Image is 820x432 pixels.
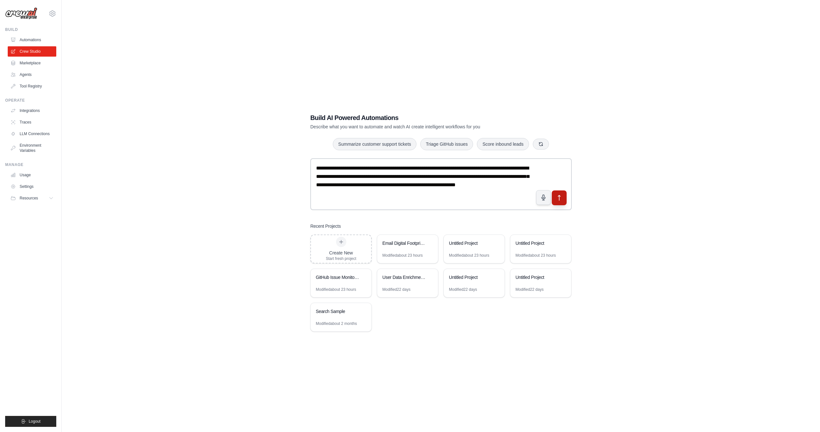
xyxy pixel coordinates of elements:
[326,250,356,256] div: Create New
[8,117,56,127] a: Traces
[326,256,356,261] div: Start fresh project
[536,190,551,205] button: Click to speak your automation idea
[420,138,473,150] button: Triage GitHub issues
[5,27,56,32] div: Build
[382,274,426,280] div: User Data Enrichment Automation
[8,129,56,139] a: LLM Connections
[316,287,356,292] div: Modified about 23 hours
[533,139,549,150] button: Get new suggestions
[8,58,56,68] a: Marketplace
[382,240,426,246] div: Email Digital Footprint Enrichment
[316,308,360,315] div: Search Sample
[5,7,37,20] img: Logo
[5,162,56,167] div: Manage
[310,223,341,229] h3: Recent Projects
[29,419,41,424] span: Logout
[5,416,56,427] button: Logout
[310,124,526,130] p: Describe what you want to automate and watch AI create intelligent workflows for you
[8,170,56,180] a: Usage
[333,138,416,150] button: Summarize customer support tickets
[449,253,489,258] div: Modified about 23 hours
[8,193,56,203] button: Resources
[449,274,493,280] div: Untitled Project
[8,81,56,91] a: Tool Registry
[515,287,543,292] div: Modified 22 days
[5,98,56,103] div: Operate
[316,321,357,326] div: Modified about 2 months
[382,253,423,258] div: Modified about 23 hours
[788,401,820,432] iframe: Chat Widget
[515,274,560,280] div: Untitled Project
[310,113,526,122] h1: Build AI Powered Automations
[477,138,529,150] button: Score inbound leads
[316,274,360,280] div: GitHub Issue Monitor & Auto-Triage
[8,140,56,156] a: Environment Variables
[20,196,38,201] span: Resources
[382,287,410,292] div: Modified 22 days
[8,69,56,80] a: Agents
[8,35,56,45] a: Automations
[515,253,556,258] div: Modified about 23 hours
[8,181,56,192] a: Settings
[8,106,56,116] a: Integrations
[515,240,560,246] div: Untitled Project
[449,240,493,246] div: Untitled Project
[8,46,56,57] a: Crew Studio
[449,287,477,292] div: Modified 22 days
